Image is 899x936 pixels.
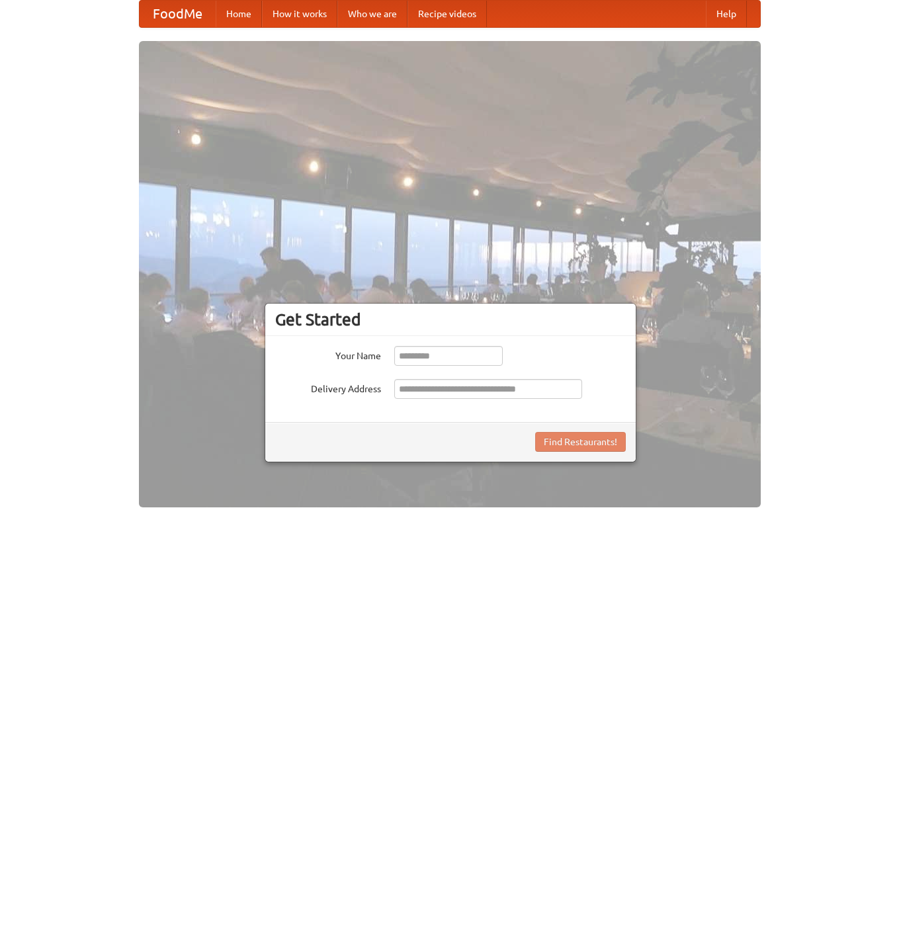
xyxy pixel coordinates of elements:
[275,379,381,396] label: Delivery Address
[275,346,381,362] label: Your Name
[337,1,407,27] a: Who we are
[275,310,626,329] h3: Get Started
[216,1,262,27] a: Home
[140,1,216,27] a: FoodMe
[706,1,747,27] a: Help
[407,1,487,27] a: Recipe videos
[262,1,337,27] a: How it works
[535,432,626,452] button: Find Restaurants!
